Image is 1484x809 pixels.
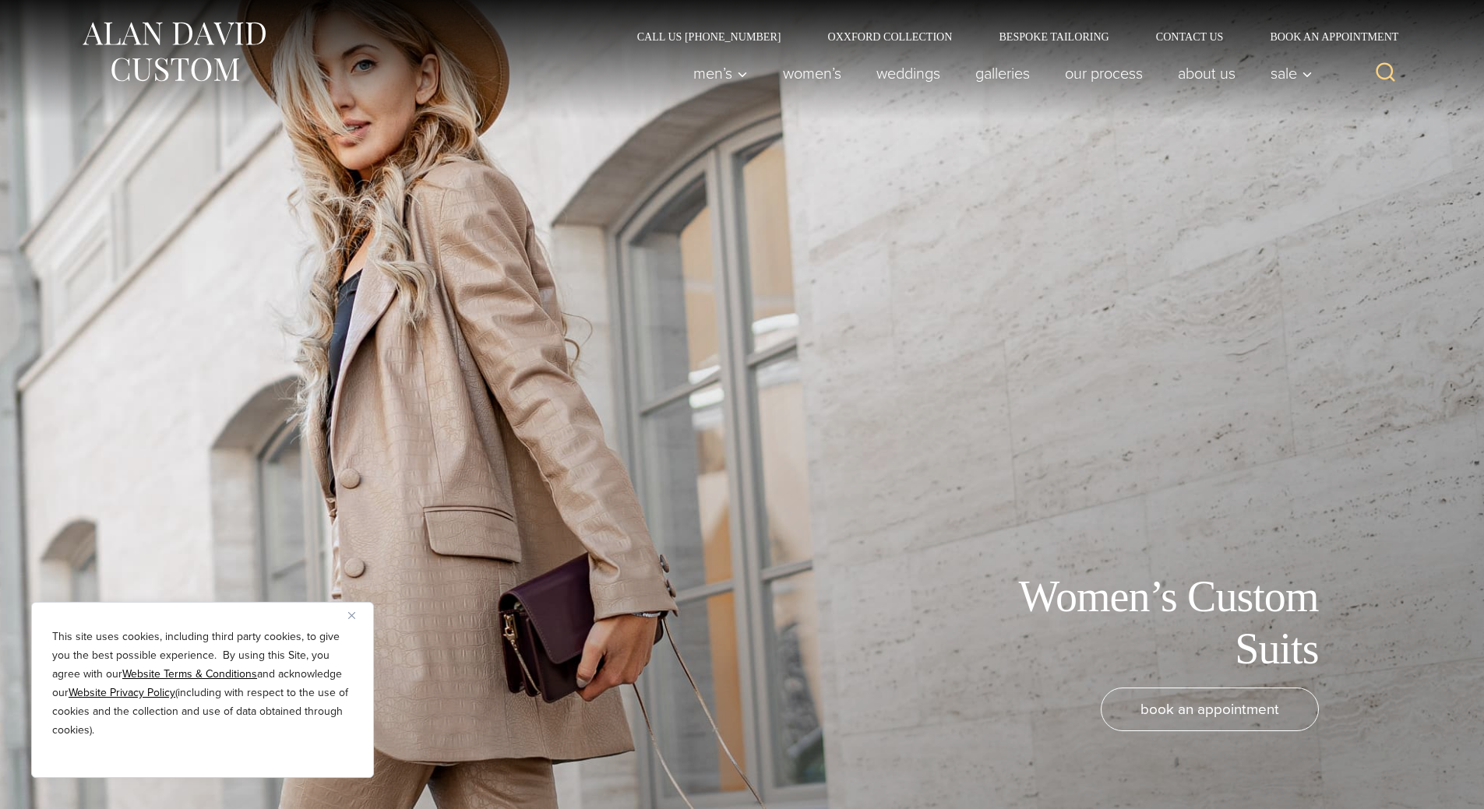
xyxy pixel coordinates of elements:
[1246,31,1404,42] a: Book an Appointment
[804,31,975,42] a: Oxxford Collection
[1271,65,1313,81] span: Sale
[975,31,1132,42] a: Bespoke Tailoring
[968,571,1319,675] h1: Women’s Custom Suits
[1133,31,1247,42] a: Contact Us
[1367,55,1405,92] button: View Search Form
[858,58,957,89] a: weddings
[348,612,355,619] img: Close
[614,31,805,42] a: Call Us [PHONE_NUMBER]
[1160,58,1253,89] a: About Us
[614,31,1405,42] nav: Secondary Navigation
[1047,58,1160,89] a: Our Process
[122,666,257,682] a: Website Terms & Conditions
[1140,698,1279,720] span: book an appointment
[693,65,748,81] span: Men’s
[1101,688,1319,731] a: book an appointment
[69,684,175,701] a: Website Privacy Policy
[52,628,353,740] p: This site uses cookies, including third party cookies, to give you the best possible experience. ...
[675,58,1320,89] nav: Primary Navigation
[765,58,858,89] a: Women’s
[348,606,367,624] button: Close
[80,17,267,86] img: Alan David Custom
[957,58,1047,89] a: Galleries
